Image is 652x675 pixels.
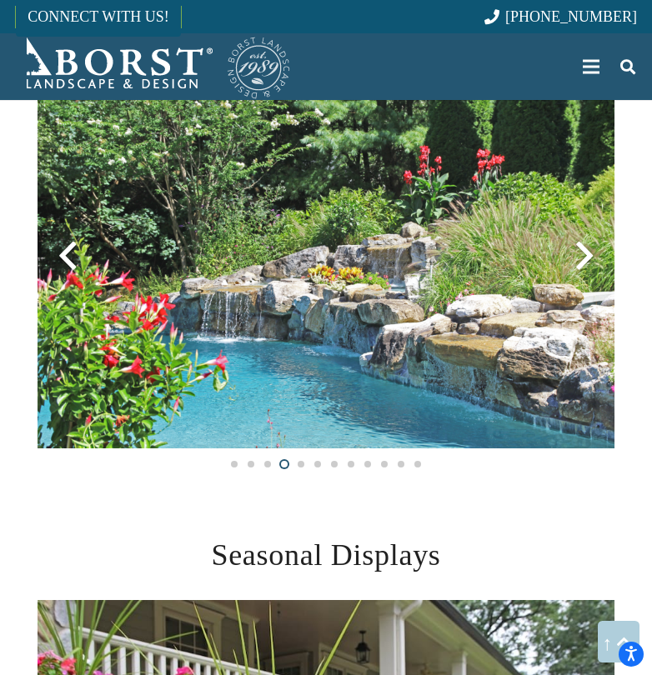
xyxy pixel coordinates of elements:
a: Menu [571,46,612,87]
a: Borst-Logo [15,33,292,100]
a: Search [611,46,644,87]
span: [PHONE_NUMBER] [505,8,637,25]
a: [PHONE_NUMBER] [484,8,637,25]
h2: Seasonal Displays [38,532,614,577]
a: Back to top [598,621,639,662]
